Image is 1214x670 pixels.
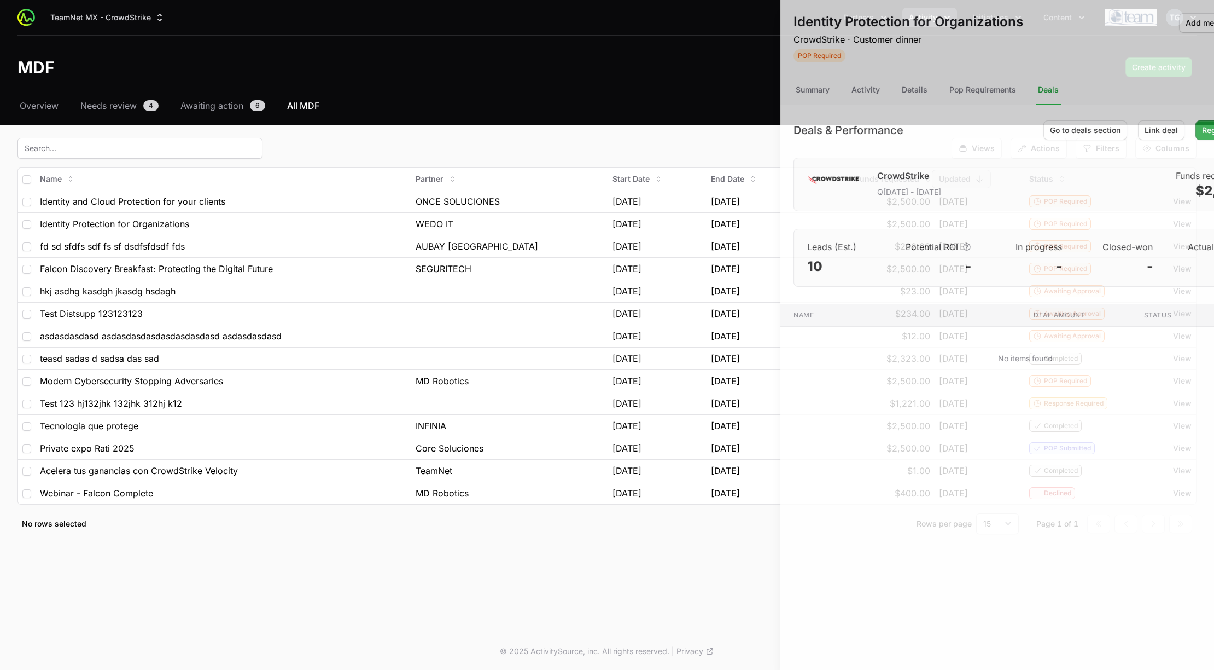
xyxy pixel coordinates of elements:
[807,258,880,275] dd: 10
[989,258,1062,275] dd: -
[807,169,860,191] img: CrowdStrike
[947,76,1018,105] div: Pop Requirements
[1036,76,1061,105] div: Deals
[898,240,971,253] dt: Potential ROI
[793,48,1023,62] span: Activity Status
[793,123,903,138] h1: Deals & Performance
[793,13,1023,31] h1: Identity Protection for Organizations
[793,76,832,105] div: Summary
[1050,124,1120,137] span: Go to deals section
[989,240,1062,253] dt: In progress
[1144,311,1172,320] span: Status
[1145,124,1178,137] span: Link deal
[1034,311,1085,320] span: Deal amount
[807,240,880,253] dt: Leads (Est.)
[789,311,814,319] span: Name
[793,33,1023,46] p: CrowdStrike · Customer dinner
[1079,258,1153,275] dd: -
[900,76,930,105] div: Details
[849,76,882,105] div: Activity
[877,187,941,200] p: Q[DATE] - [DATE]
[877,169,941,184] h1: CrowdStrike
[1043,120,1127,140] a: Go to deals section
[898,258,971,275] dd: -
[1138,120,1184,140] button: Link deal
[1079,240,1153,253] dt: Closed-won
